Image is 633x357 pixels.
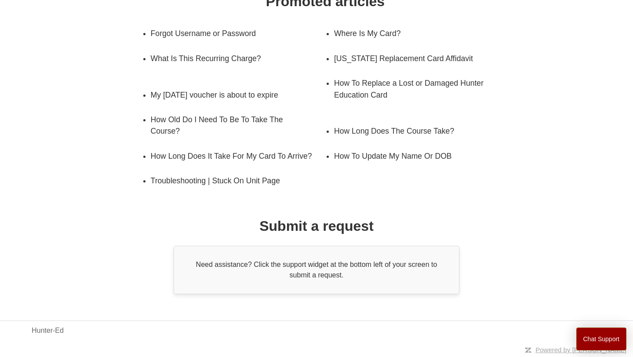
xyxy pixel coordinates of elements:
[334,46,495,71] a: [US_STATE] Replacement Card Affidavit
[151,168,312,193] a: Troubleshooting | Stuck On Unit Page
[334,21,495,46] a: Where Is My Card?
[32,325,64,336] a: Hunter-Ed
[259,215,374,237] h1: Submit a request
[535,346,626,353] a: Powered by [PERSON_NAME]
[334,71,509,107] a: How To Replace a Lost or Damaged Hunter Education Card
[151,21,312,46] a: Forgot Username or Password
[151,144,325,168] a: How Long Does It Take For My Card To Arrive?
[151,46,325,71] a: What Is This Recurring Charge?
[174,246,459,294] div: Need assistance? Click the support widget at the bottom left of your screen to submit a request.
[334,119,495,143] a: How Long Does The Course Take?
[576,328,627,350] button: Chat Support
[334,144,495,168] a: How To Update My Name Or DOB
[151,83,312,107] a: My [DATE] voucher is about to expire
[151,107,312,144] a: How Old Do I Need To Be To Take The Course?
